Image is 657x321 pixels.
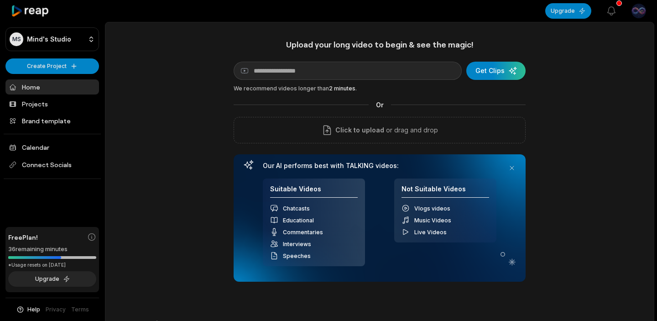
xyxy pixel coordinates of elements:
p: Mind's Studio [27,35,71,43]
a: Calendar [5,140,99,155]
span: Or [369,100,391,110]
div: MS [10,32,23,46]
div: *Usage resets on [DATE] [8,262,96,268]
h1: Upload your long video to begin & see the magic! [234,39,526,50]
button: Get Clips [466,62,526,80]
button: Help [16,305,40,314]
span: Vlogs videos [414,205,450,212]
button: Upgrade [545,3,591,19]
span: Educational [283,217,314,224]
a: Brand template [5,113,99,128]
span: Commentaries [283,229,323,236]
h4: Not Suitable Videos [401,185,489,198]
button: Create Project [5,58,99,74]
div: 36 remaining minutes [8,245,96,254]
h4: Suitable Videos [270,185,358,198]
button: Upgrade [8,271,96,287]
span: Free Plan! [8,232,38,242]
span: Click to upload [335,125,384,136]
span: Speeches [283,253,311,259]
p: or drag and drop [384,125,438,136]
span: Help [27,305,40,314]
a: Terms [71,305,89,314]
span: 2 minutes [329,85,355,92]
span: Live Videos [414,229,447,236]
span: Chatcasts [283,205,310,212]
span: Connect Socials [5,157,99,173]
a: Privacy [46,305,66,314]
span: Interviews [283,241,311,247]
div: We recommend videos longer than . [234,84,526,93]
a: Home [5,79,99,95]
h3: Our AI performs best with TALKING videos: [263,162,496,170]
span: Music Videos [414,217,451,224]
a: Projects [5,96,99,111]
